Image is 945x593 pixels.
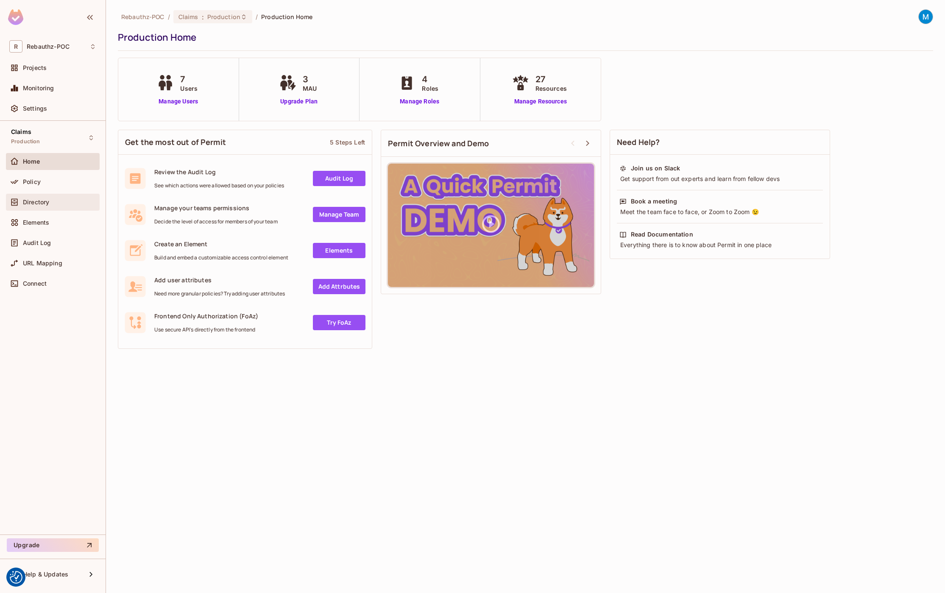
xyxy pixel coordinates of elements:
[154,254,288,261] span: Build and embed a customizable access control element
[23,260,62,267] span: URL Mapping
[303,84,317,93] span: MAU
[313,315,365,330] a: Try FoAz
[201,14,204,20] span: :
[396,97,443,106] a: Manage Roles
[330,138,365,146] div: 5 Steps Left
[178,13,198,21] span: Claims
[631,164,680,173] div: Join us on Slack
[619,241,820,249] div: Everything there is to know about Permit in one place
[422,84,438,93] span: Roles
[23,239,51,246] span: Audit Log
[23,571,68,578] span: Help & Updates
[261,13,312,21] span: Production Home
[535,73,567,86] span: 27
[23,64,47,71] span: Projects
[118,31,929,44] div: Production Home
[313,243,365,258] a: Elements
[27,43,70,50] span: Workspace: Rebauthz-POC
[154,240,288,248] span: Create an Element
[155,97,202,106] a: Manage Users
[180,84,198,93] span: Users
[154,204,278,212] span: Manage your teams permissions
[919,10,933,24] img: Maxim TNG
[23,158,40,165] span: Home
[422,73,438,86] span: 4
[180,73,198,86] span: 7
[154,312,258,320] span: Frontend Only Authorization (FoAz)
[23,280,47,287] span: Connect
[313,207,365,222] a: Manage Team
[256,13,258,21] li: /
[23,219,49,226] span: Elements
[121,13,164,21] span: the active workspace
[154,276,285,284] span: Add user attributes
[9,40,22,53] span: R
[154,290,285,297] span: Need more granular policies? Try adding user attributes
[125,137,226,148] span: Get the most out of Permit
[154,168,284,176] span: Review the Audit Log
[23,105,47,112] span: Settings
[631,230,693,239] div: Read Documentation
[23,199,49,206] span: Directory
[388,138,489,149] span: Permit Overview and Demo
[631,197,677,206] div: Book a meeting
[154,218,278,225] span: Decide the level of access for members of your team
[303,73,317,86] span: 3
[23,85,54,92] span: Monitoring
[10,571,22,584] img: Revisit consent button
[619,208,820,216] div: Meet the team face to face, or Zoom to Zoom 😉
[313,279,365,294] a: Add Attrbutes
[154,326,258,333] span: Use secure API's directly from the frontend
[11,138,40,145] span: Production
[11,128,31,135] span: Claims
[8,9,23,25] img: SReyMgAAAABJRU5ErkJggg==
[168,13,170,21] li: /
[277,97,321,106] a: Upgrade Plan
[619,175,820,183] div: Get support from out experts and learn from fellow devs
[7,538,99,552] button: Upgrade
[510,97,571,106] a: Manage Resources
[10,571,22,584] button: Consent Preferences
[313,171,365,186] a: Audit Log
[617,137,660,148] span: Need Help?
[535,84,567,93] span: Resources
[207,13,240,21] span: Production
[154,182,284,189] span: See which actions were allowed based on your policies
[23,178,41,185] span: Policy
